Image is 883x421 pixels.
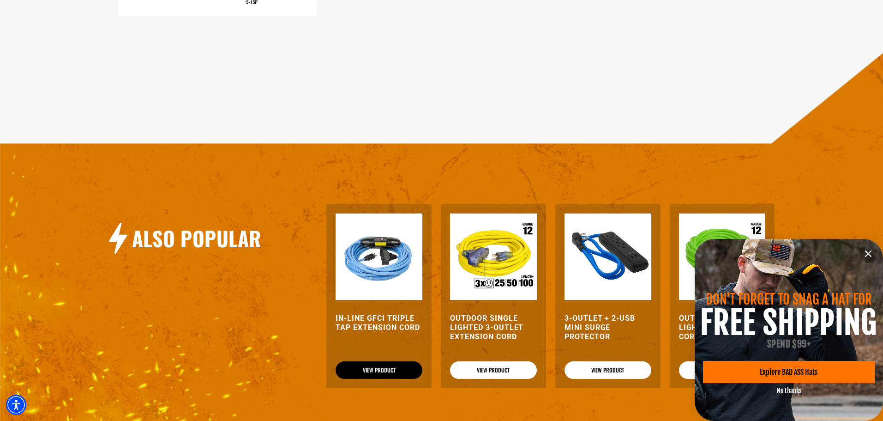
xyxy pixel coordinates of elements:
[565,314,651,342] a: 3-Outlet + 2-USB Mini Surge Protector
[450,361,537,379] a: View Product
[336,314,422,332] a: In-Line GFCI Triple Tap Extension Cord
[700,303,877,342] span: FREE SHIPPING
[706,291,872,308] span: DON'T FORGET TO SNAG A HAT FOR
[450,214,537,300] img: Outdoor Single Lighted 3-Outlet Extension Cord
[767,338,811,350] span: SPEND $99+
[695,239,883,421] div: information
[450,314,537,342] a: Outdoor Single Lighted 3-Outlet Extension Cord
[777,387,802,395] button: No thanks
[679,214,766,300] img: Outdoor Single Lighted Extension Cord
[6,395,26,415] div: Accessibility Menu
[679,361,766,379] a: View Product
[132,225,261,251] h2: Also Popular
[336,214,422,300] img: Light Blue
[336,361,422,379] a: View Product
[565,361,651,379] a: View Product
[679,314,766,342] a: Outdoor Single Lighted Extension Cord
[565,214,651,300] img: blue
[703,361,874,383] a: Explore BAD ASS Hats
[760,368,817,376] span: Explore BAD ASS Hats
[859,244,877,263] button: Close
